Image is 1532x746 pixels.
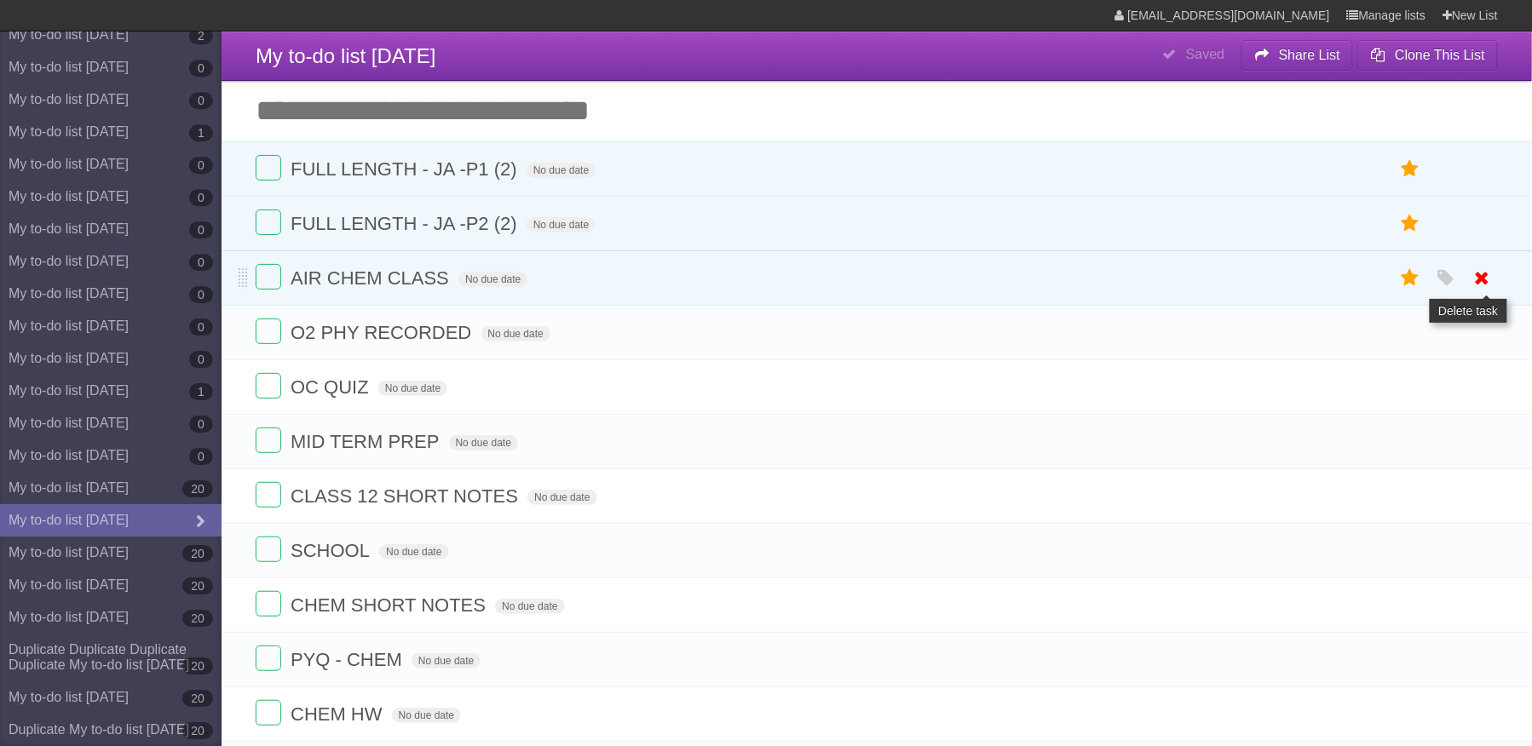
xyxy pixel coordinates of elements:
b: 0 [189,416,213,433]
label: Done [256,428,281,453]
b: 0 [189,318,213,336]
label: Done [256,537,281,562]
b: 20 [182,480,213,497]
b: 0 [189,92,213,109]
label: Star task [1394,155,1426,183]
span: No due date [495,599,564,614]
span: No due date [449,435,518,450]
label: Done [256,700,281,726]
label: Done [256,264,281,290]
label: Done [256,482,281,508]
span: No due date [527,490,596,505]
b: 20 [182,610,213,627]
span: CLASS 12 SHORT NOTES [291,485,522,507]
span: No due date [392,708,461,723]
span: CHEM SHORT NOTES [291,594,490,616]
label: Done [256,318,281,344]
span: FULL LENGTH - JA -P1 (2) [291,158,521,180]
span: No due date [379,544,448,559]
span: AIR CHEM CLASS [291,267,453,289]
span: SCHOOL [291,540,374,561]
label: Done [256,373,281,399]
span: No due date [527,217,596,232]
span: MID TERM PREP [291,431,443,452]
span: O2 PHY RECORDED [291,322,475,343]
b: 0 [189,448,213,465]
span: PYQ - CHEM [291,649,406,670]
button: Clone This List [1357,40,1498,71]
b: Clone This List [1395,48,1485,62]
b: 20 [182,545,213,562]
b: Share List [1279,48,1340,62]
button: Share List [1241,40,1354,71]
b: 2 [189,27,213,44]
label: Done [256,646,281,671]
b: 0 [189,189,213,206]
b: 1 [189,383,213,400]
span: No due date [481,326,550,341]
span: No due date [527,163,596,178]
label: Done [256,155,281,181]
b: 0 [189,254,213,271]
b: 0 [189,157,213,174]
b: 20 [182,690,213,707]
span: My to-do list [DATE] [256,44,436,67]
b: 20 [182,577,213,594]
label: Star task [1394,264,1426,292]
b: 1 [189,124,213,141]
label: Done [256,209,281,235]
b: 0 [189,351,213,368]
b: 0 [189,60,213,77]
span: FULL LENGTH - JA -P2 (2) [291,213,521,234]
b: Saved [1186,47,1224,61]
span: No due date [412,653,481,669]
b: 0 [189,286,213,303]
b: 0 [189,221,213,238]
b: 20 [182,657,213,674]
span: No due date [378,381,447,396]
label: Star task [1394,209,1426,238]
label: Done [256,591,281,617]
b: 20 [182,722,213,739]
span: No due date [458,272,527,287]
span: CHEM HW [291,703,387,725]
span: OC QUIZ [291,376,373,398]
